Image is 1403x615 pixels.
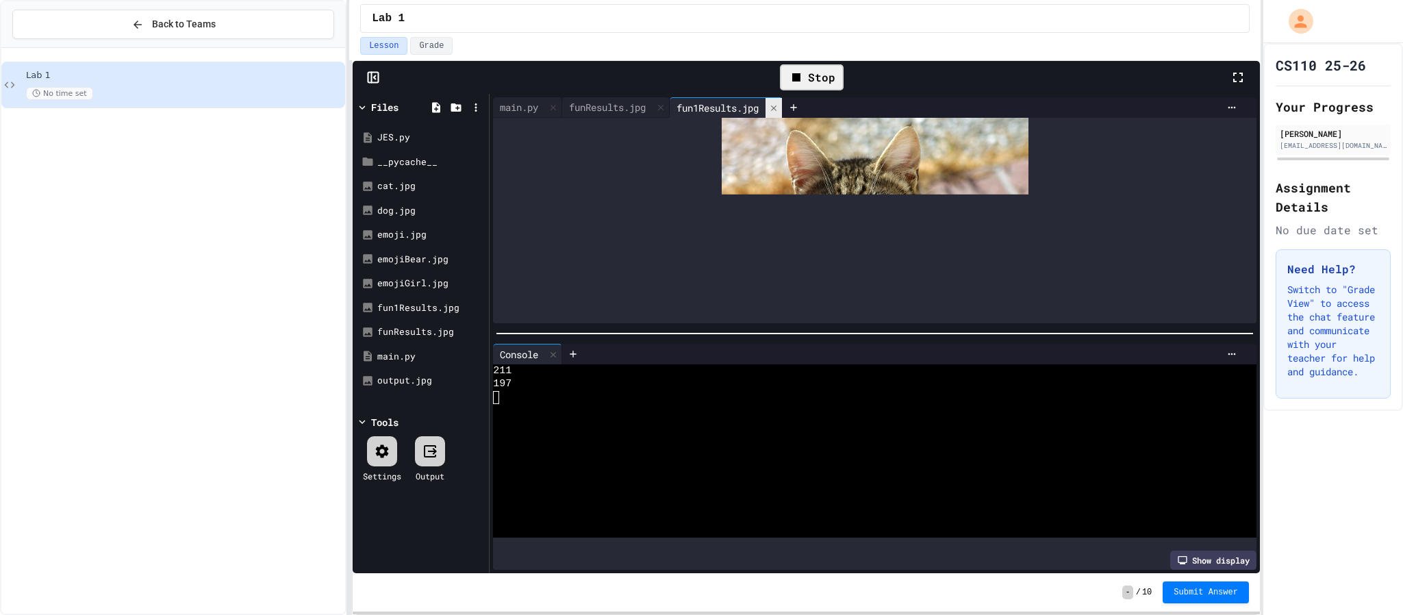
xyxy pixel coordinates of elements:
div: emojiGirl.jpg [377,277,484,290]
span: 211 [493,364,511,377]
div: funResults.jpg [562,100,653,114]
button: Submit Answer [1163,581,1249,603]
span: 197 [493,377,511,390]
div: emoji.jpg [377,228,484,242]
span: Lab 1 [372,10,405,27]
div: Output [416,470,444,482]
span: / [1136,587,1141,598]
span: Submit Answer [1174,587,1238,598]
div: Settings [363,470,401,482]
div: fun1Results.jpg [377,301,484,315]
div: fun1Results.jpg [670,101,766,115]
div: Show display [1170,551,1256,570]
span: - [1122,586,1133,599]
p: Switch to "Grade View" to access the chat feature and communicate with your teacher for help and ... [1287,283,1379,379]
span: 10 [1142,587,1152,598]
div: funResults.jpg [562,97,670,118]
div: cat.jpg [377,179,484,193]
div: main.py [377,350,484,364]
div: Console [493,344,562,364]
span: Lab 1 [26,70,342,81]
div: JES.py [377,131,484,145]
div: Files [371,100,399,114]
span: Back to Teams [152,17,216,32]
div: fun1Results.jpg [670,97,783,118]
div: Stop [780,64,844,90]
h2: Assignment Details [1276,178,1391,216]
h3: Need Help? [1287,261,1379,277]
div: __pycache__ [377,155,484,169]
div: [PERSON_NAME] [1280,127,1387,140]
span: No time set [26,87,93,100]
div: dog.jpg [377,204,484,218]
div: [EMAIL_ADDRESS][DOMAIN_NAME] [1280,140,1387,151]
div: No due date set [1276,222,1391,238]
div: Tools [371,415,399,429]
h2: Your Progress [1276,97,1391,116]
div: My Account [1274,5,1317,37]
div: main.py [493,97,562,118]
div: funResults.jpg [377,325,484,339]
button: Lesson [360,37,407,55]
h1: CS110 25-26 [1276,55,1366,75]
div: Console [493,347,545,362]
button: Grade [410,37,453,55]
button: Back to Teams [12,10,334,39]
div: output.jpg [377,374,484,388]
div: main.py [493,100,545,114]
div: emojiBear.jpg [377,253,484,266]
img: Oh9cHgj9adxMqrIs53wrz1mgB6D++vt6ioryGKdgInEcp5Ug8OPfFJcadPa3sFxbSpJjhXVsBx6ex9jV24tbW+tMbWjk+8YyM... [722,118,1028,323]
